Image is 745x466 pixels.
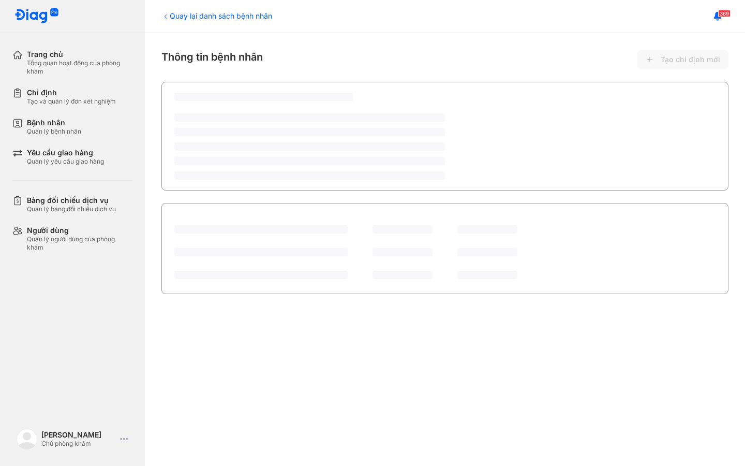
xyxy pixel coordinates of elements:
[161,50,728,69] div: Thông tin bệnh nhân
[27,88,116,97] div: Chỉ định
[41,440,116,448] div: Chủ phòng khám
[174,171,445,180] span: ‌
[174,93,353,101] span: ‌
[174,157,445,165] span: ‌
[373,248,433,256] span: ‌
[27,157,104,166] div: Quản lý yêu cầu giao hàng
[27,205,116,213] div: Quản lý bảng đối chiếu dịch vụ
[174,213,237,225] div: Lịch sử chỉ định
[174,271,348,279] span: ‌
[457,225,517,234] span: ‌
[17,429,37,449] img: logo
[174,113,445,122] span: ‌
[174,142,445,151] span: ‌
[27,97,116,106] div: Tạo và quản lý đơn xét nghiệm
[14,8,59,24] img: logo
[41,430,116,440] div: [PERSON_NAME]
[661,55,720,64] span: Tạo chỉ định mới
[27,226,132,235] div: Người dùng
[373,271,433,279] span: ‌
[718,10,731,17] span: 369
[457,271,517,279] span: ‌
[27,196,116,205] div: Bảng đối chiếu dịch vụ
[373,225,433,234] span: ‌
[637,50,728,69] button: Tạo chỉ định mới
[174,128,445,136] span: ‌
[27,50,132,59] div: Trang chủ
[174,225,348,234] span: ‌
[457,248,517,256] span: ‌
[27,127,81,136] div: Quản lý bệnh nhân
[161,10,272,21] div: Quay lại danh sách bệnh nhân
[27,59,132,76] div: Tổng quan hoạt động của phòng khám
[174,248,348,256] span: ‌
[27,148,104,157] div: Yêu cầu giao hàng
[27,118,81,127] div: Bệnh nhân
[27,235,132,252] div: Quản lý người dùng của phòng khám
